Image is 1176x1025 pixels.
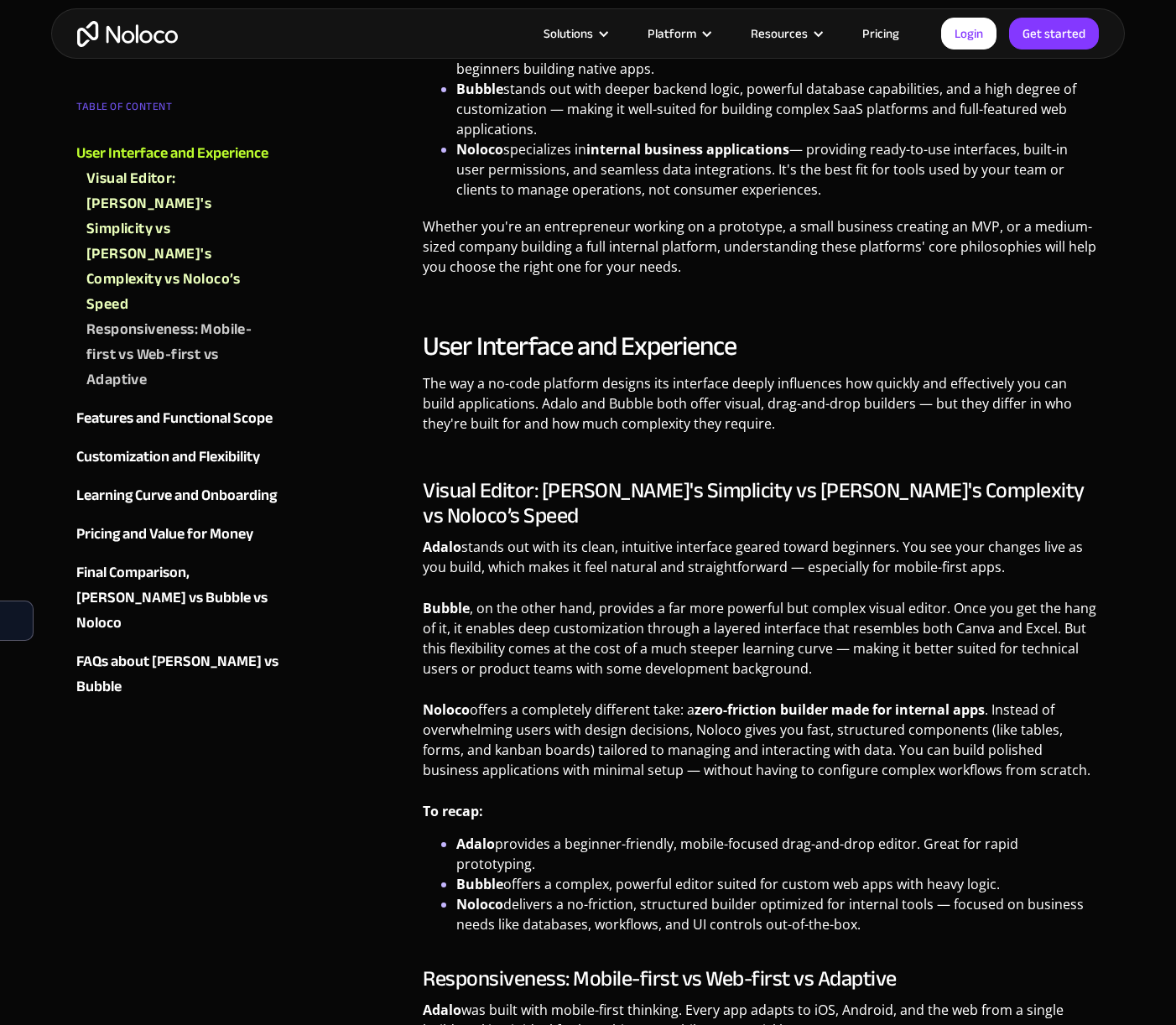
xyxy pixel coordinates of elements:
[76,560,279,636] a: Final Comparison, [PERSON_NAME] vs Bubble vs Noloco
[423,966,1100,991] h3: Responsiveness: Mobile-first vs Web-first vs Adaptive
[76,141,268,166] div: User Interface and Experience
[76,483,279,508] a: Learning Curve and Onboarding
[523,23,627,44] div: Solutions
[76,406,279,431] a: Features and Functional Scope
[456,894,1100,934] li: delivers a no-friction, structured builder optimized for internal tools — focused on business nee...
[86,317,279,393] a: Responsiveness: Mobile-first vs Web-first vs Adaptive
[423,598,1100,691] p: , on the other hand, provides a far more powerful but complex visual editor. Once you get the han...
[695,700,985,719] strong: zero-friction builder made for internal apps
[76,483,277,508] div: Learning Curve and Onboarding
[730,23,841,44] div: Resources
[456,80,503,98] a: Bubble
[456,874,1100,894] li: offers a complex, powerful editor suited for custom web apps with heavy logic.
[627,23,730,44] div: Platform
[423,538,461,556] strong: Adalo
[648,23,696,44] div: Platform
[76,141,279,166] a: User Interface and Experience
[76,445,279,470] a: Customization and Flexibility
[544,23,593,44] div: Solutions
[423,599,470,617] strong: Bubble
[456,79,1100,139] li: stands out with deeper backend logic, powerful database capabilities, and a high degree of custom...
[423,330,1100,363] h2: User Interface and Experience
[456,875,503,893] strong: Bubble
[423,700,1100,793] p: offers a completely different take: a . Instead of overwhelming users with design decisions, Nolo...
[456,140,503,159] a: Noloco
[1009,18,1099,49] a: Get started
[76,522,253,547] div: Pricing and Value for Money
[456,835,495,853] strong: Adalo
[76,406,273,431] div: Features and Functional Scope
[423,537,1100,590] p: stands out with its clean, intuitive interface geared toward beginners. You see your changes live...
[841,23,920,44] a: Pricing
[423,802,483,820] strong: To recap:
[77,21,178,47] a: home
[423,700,470,719] strong: Noloco
[586,140,789,159] strong: internal business applications
[423,478,1100,528] h3: Visual Editor: [PERSON_NAME]'s Simplicity vs [PERSON_NAME]'s Complexity vs Noloco’s Speed
[751,23,808,44] div: Resources
[456,895,503,913] strong: Noloco
[76,649,279,700] a: FAQs about [PERSON_NAME] vs Bubble
[456,139,1100,200] li: specializes in — providing ready-to-use interfaces, built-in user permissions, and seamless data ...
[423,1001,461,1019] strong: Adalo
[423,373,1100,446] p: The way a no-code platform designs its interface deeply influences how quickly and effectively yo...
[76,522,279,547] a: Pricing and Value for Money
[86,166,279,317] a: Visual Editor: [PERSON_NAME]'s Simplicity vs [PERSON_NAME]'s Complexity vs Noloco’s Speed
[76,94,279,127] div: TABLE OF CONTENT
[76,445,260,470] div: Customization and Flexibility
[456,834,1100,874] li: provides a beginner-friendly, mobile-focused drag-and-drop editor. Great for rapid prototyping.
[423,216,1100,289] p: Whether you're an entrepreneur working on a prototype, a small business creating an MVP, or a med...
[941,18,996,49] a: Login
